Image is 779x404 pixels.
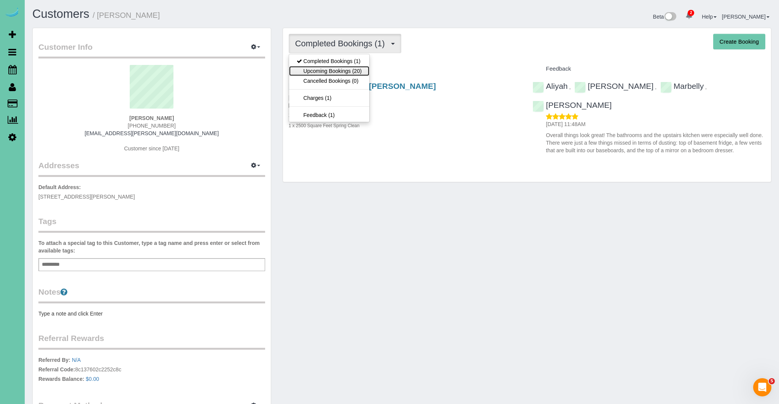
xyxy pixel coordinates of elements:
[38,356,265,385] p: 8c137602c2252c8c
[289,110,369,120] a: Feedback (1)
[38,366,75,373] label: Referral Code:
[38,333,265,350] legend: Referral Rewards
[569,84,571,90] span: ,
[38,286,265,303] legend: Notes
[653,14,677,20] a: Beta
[533,101,612,109] a: [PERSON_NAME]
[289,66,521,72] h4: Service
[533,82,568,90] a: Aliyah
[546,120,765,128] p: [DATE] 11:48AM
[753,378,771,396] iframe: Intercom live chat
[655,84,657,90] span: ,
[128,123,176,129] span: [PHONE_NUMBER]
[533,66,765,72] h4: Feedback
[32,7,89,21] a: Customers
[38,356,70,364] label: Referred By:
[85,130,219,136] a: [EMAIL_ADDRESS][PERSON_NAME][DOMAIN_NAME]
[688,10,694,16] span: 2
[660,82,704,90] a: Marbelly
[295,39,389,48] span: Completed Bookings (1)
[289,93,369,103] a: Charges (1)
[38,194,135,200] span: [STREET_ADDRESS][PERSON_NAME]
[38,239,265,254] label: To attach a special tag to this Customer, type a tag name and press enter or select from availabl...
[72,357,81,363] a: N/A
[93,11,160,19] small: / [PERSON_NAME]
[289,66,369,76] a: Upcoming Bookings (20)
[722,14,769,20] a: [PERSON_NAME]
[38,216,265,233] legend: Tags
[38,375,84,383] label: Rewards Balance:
[769,378,775,384] span: 5
[289,34,401,53] button: Completed Bookings (1)
[129,115,174,121] strong: [PERSON_NAME]
[289,56,369,66] a: Completed Bookings (1)
[289,112,521,118] h4: 2500 Square Feet
[289,76,369,86] a: Cancelled Bookings (0)
[664,12,676,22] img: New interface
[682,8,696,24] a: 2
[5,8,20,18] img: Automaid Logo
[713,34,765,50] button: Create Booking
[38,41,265,58] legend: Customer Info
[546,131,765,154] p: Overall things look great! The bathrooms and the upstairs kitchen were especially well done. Ther...
[86,376,99,382] a: $0.00
[702,14,717,20] a: Help
[124,145,179,151] span: Customer since [DATE]
[574,82,653,90] a: [PERSON_NAME]
[38,310,265,317] pre: Type a note and click Enter
[289,123,359,128] small: 1 x 2500 Square Feet Spring Clean
[705,84,707,90] span: ,
[38,183,81,191] label: Default Address:
[289,101,521,109] p: Bi-Weekly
